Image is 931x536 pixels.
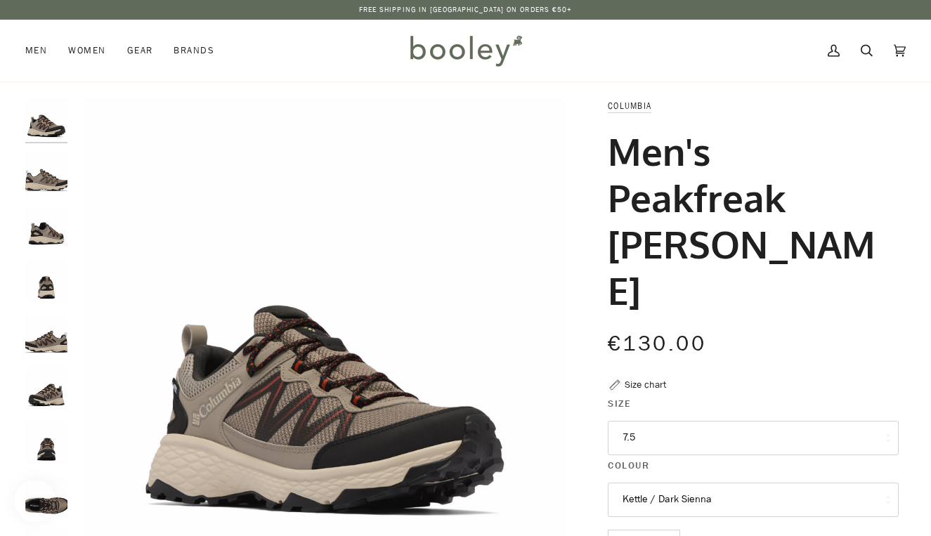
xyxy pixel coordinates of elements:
span: Size [608,396,631,411]
img: Columbia Men's Peakfreak Rush Outdry Kettle / Dark Sienna - Booley Galway [25,206,67,248]
img: Columbia Men's Peakfreak Rush Outdry Kettle / Dark Sienna - Booley Galway [25,98,67,140]
button: Kettle / Dark Sienna [608,483,899,517]
a: Men [25,20,58,81]
a: Brands [163,20,225,81]
a: Gear [117,20,164,81]
h1: Men's Peakfreak [PERSON_NAME] [608,128,888,314]
img: Columbia Men's Peakfreak Rush Outdry Kettle / Dark Sienna - Booley Galway [25,367,67,410]
span: Colour [608,458,649,473]
img: Columbia Men's Peakfreak Rush Outdry Kettle / Dark Sienna - Booley Galway [25,260,67,302]
span: Men [25,44,47,58]
img: Columbia Men's Peakfreak Rush Outdry Kettle / Dark Sienna - Booley Galway [25,152,67,195]
div: Size chart [625,377,666,392]
img: Columbia Men's Peakfreak Rush Outdry Kettle / Dark Sienna - Booley Galway [25,476,67,518]
span: Women [68,44,105,58]
p: Free Shipping in [GEOGRAPHIC_DATA] on Orders €50+ [359,4,573,15]
span: Gear [127,44,153,58]
span: Brands [174,44,214,58]
button: 7.5 [608,421,899,455]
a: Columbia [608,100,651,112]
a: Women [58,20,116,81]
img: Booley [404,30,527,71]
img: Columbia Men's Peakfreak Rush Outdry Kettle / Dark Sienna - Booley Galway [25,421,67,464]
iframe: Button to open loyalty program pop-up [14,480,56,522]
span: €130.00 [608,329,706,358]
img: Columbia Men's Peakfreak Rush Outdry Kettle / Dark Sienna - Booley Galway [25,314,67,356]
